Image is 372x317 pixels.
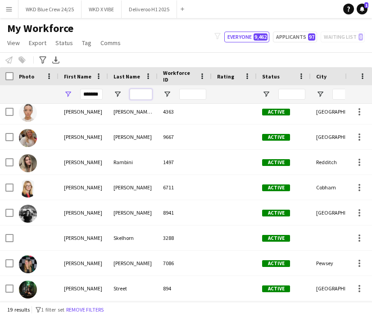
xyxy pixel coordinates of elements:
[19,179,37,198] img: Olivia Roger
[59,276,108,301] div: [PERSON_NAME]
[179,89,206,100] input: Workforce ID Filter Input
[41,306,64,313] span: 1 filter set
[262,260,290,267] span: Active
[158,150,212,175] div: 1497
[262,285,290,292] span: Active
[59,225,108,250] div: [PERSON_NAME]
[52,37,77,49] a: Status
[18,0,82,18] button: WKD Blue Crew 24/25
[7,39,20,47] span: View
[80,89,103,100] input: First Name Filter Input
[78,37,95,49] a: Tag
[332,89,359,100] input: City Filter Input
[82,0,122,18] button: WKD X VIBE
[19,255,37,273] img: Olivia Smail
[37,55,48,65] app-action-btn: Advanced filters
[311,124,365,149] div: [GEOGRAPHIC_DATA]
[262,184,290,191] span: Active
[130,89,152,100] input: Last Name Filter Input
[308,33,315,41] span: 97
[108,124,158,149] div: [PERSON_NAME]
[158,251,212,276] div: 7086
[113,73,140,80] span: Last Name
[59,251,108,276] div: [PERSON_NAME]
[100,39,121,47] span: Comms
[7,22,73,35] span: My Workforce
[19,280,37,299] img: Olivia Street
[19,104,37,122] img: Olivia Griffin Roach
[113,90,122,98] button: Open Filter Menu
[59,99,108,124] div: [PERSON_NAME]
[59,175,108,200] div: [PERSON_NAME]
[108,225,158,250] div: Skelhorn
[108,251,158,276] div: [PERSON_NAME]
[19,154,37,172] img: Olivia Rambini
[108,150,158,175] div: Rambini
[311,276,365,301] div: [GEOGRAPHIC_DATA]
[262,134,290,141] span: Active
[108,175,158,200] div: [PERSON_NAME]
[97,37,124,49] a: Comms
[19,205,37,223] img: Olivia Segal
[316,90,324,98] button: Open Filter Menu
[311,175,365,200] div: Cobham
[82,39,91,47] span: Tag
[163,90,171,98] button: Open Filter Menu
[158,200,212,225] div: 8941
[364,2,368,8] span: 1
[262,90,270,98] button: Open Filter Menu
[262,235,290,242] span: Active
[59,200,108,225] div: [PERSON_NAME]
[316,73,327,80] span: City
[357,4,367,14] a: 1
[158,225,212,250] div: 3288
[64,73,91,80] span: First Name
[50,55,61,65] app-action-btn: Export XLSX
[4,37,23,49] a: View
[25,37,50,49] a: Export
[122,0,177,18] button: Deliveroo H1 2025
[59,124,108,149] div: [PERSON_NAME]
[29,39,46,47] span: Export
[158,124,212,149] div: 9667
[64,90,72,98] button: Open Filter Menu
[311,200,365,225] div: [GEOGRAPHIC_DATA]
[262,73,280,80] span: Status
[217,73,234,80] span: Rating
[64,305,105,315] button: Remove filters
[311,251,365,276] div: Pewsey
[19,73,34,80] span: Photo
[55,39,73,47] span: Status
[59,150,108,175] div: [PERSON_NAME]
[158,99,212,124] div: 4363
[278,89,305,100] input: Status Filter Input
[108,200,158,225] div: [PERSON_NAME]
[158,276,212,301] div: 894
[262,210,290,216] span: Active
[163,69,195,83] span: Workforce ID
[311,99,365,124] div: [GEOGRAPHIC_DATA]
[19,129,37,147] img: Olivia Morris
[254,33,268,41] span: 9,462
[224,32,269,42] button: Everyone9,462
[108,99,158,124] div: [PERSON_NAME] [PERSON_NAME]
[262,109,290,115] span: Active
[158,175,212,200] div: 6711
[311,150,365,175] div: Redditch
[108,276,158,301] div: Street
[273,32,317,42] button: Applicants97
[262,159,290,166] span: Active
